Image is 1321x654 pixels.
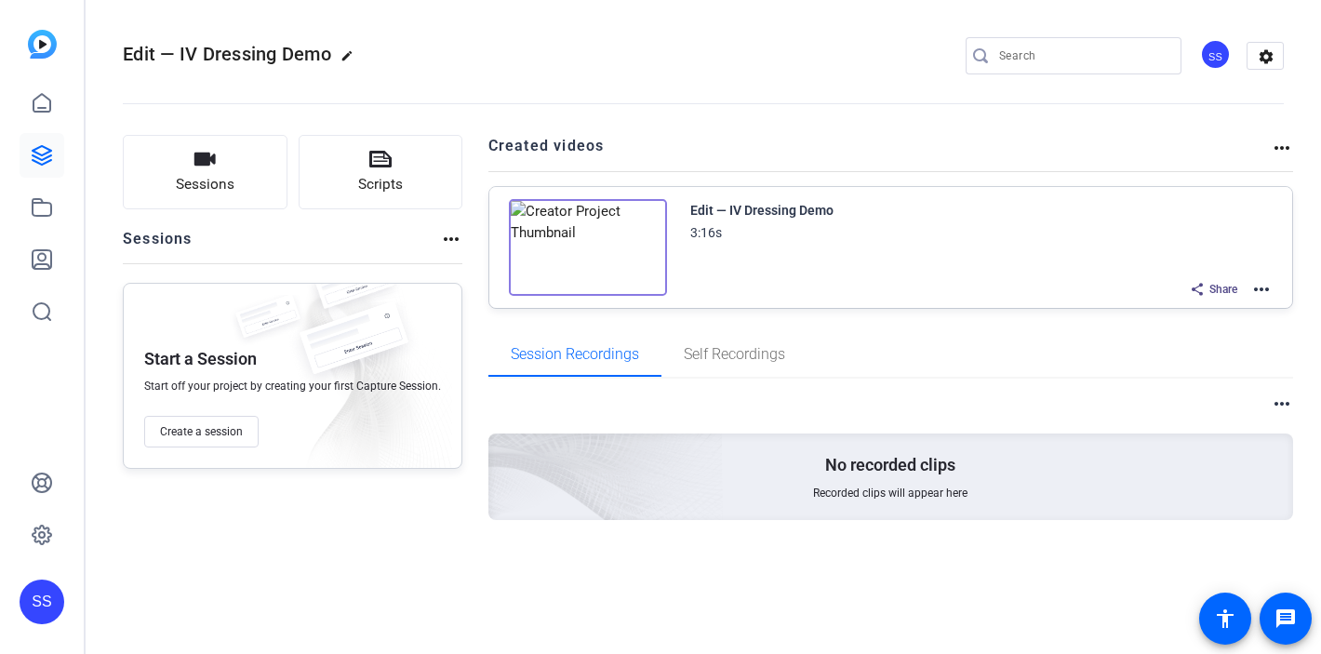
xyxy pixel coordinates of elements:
div: 3:16s [690,221,722,244]
mat-icon: more_horiz [440,228,462,250]
img: fake-session.png [284,302,423,394]
mat-icon: more_horiz [1271,137,1293,159]
p: Start a Session [144,348,257,370]
mat-icon: accessibility [1214,607,1236,630]
div: Edit — IV Dressing Demo [690,199,834,221]
mat-icon: edit [340,49,363,72]
span: Scripts [358,174,403,195]
span: Share [1209,282,1237,297]
mat-icon: message [1274,607,1297,630]
img: blue-gradient.svg [28,30,57,59]
img: fake-session.png [302,256,405,324]
ngx-avatar: Studio Support [1200,39,1233,72]
span: Self Recordings [684,347,785,362]
div: SS [20,580,64,624]
mat-icon: settings [1248,43,1285,71]
p: No recorded clips [825,454,955,476]
span: Sessions [176,174,234,195]
h2: Sessions [123,228,193,263]
button: Sessions [123,135,287,209]
img: embarkstudio-empty-session.png [272,278,452,477]
span: Edit — IV Dressing Demo [123,43,331,65]
span: Create a session [160,424,243,439]
mat-icon: more_horiz [1250,278,1273,300]
span: Start off your project by creating your first Capture Session. [144,379,441,394]
img: fake-session.png [226,295,310,350]
button: Scripts [299,135,463,209]
img: embarkstudio-empty-session.png [280,250,724,654]
span: Recorded clips will appear here [813,486,967,501]
button: Create a session [144,416,259,447]
div: SS [1200,39,1231,70]
mat-icon: more_horiz [1271,393,1293,415]
h2: Created videos [488,135,1272,171]
span: Session Recordings [511,347,639,362]
input: Search [999,45,1167,67]
img: Creator Project Thumbnail [509,199,667,296]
